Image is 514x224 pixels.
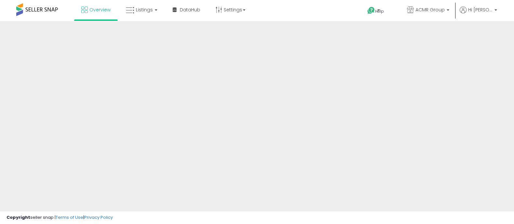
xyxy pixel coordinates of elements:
[7,214,30,220] strong: Copyright
[367,7,375,15] i: Get Help
[136,7,153,13] span: Listings
[468,7,493,13] span: Hi [PERSON_NAME]
[7,215,113,221] div: seller snap | |
[460,7,497,21] a: Hi [PERSON_NAME]
[84,214,113,220] a: Privacy Policy
[180,7,200,13] span: DataHub
[415,7,445,13] span: ACMR Group
[56,214,83,220] a: Terms of Use
[89,7,111,13] span: Overview
[362,2,397,21] a: Help
[375,8,384,14] span: Help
